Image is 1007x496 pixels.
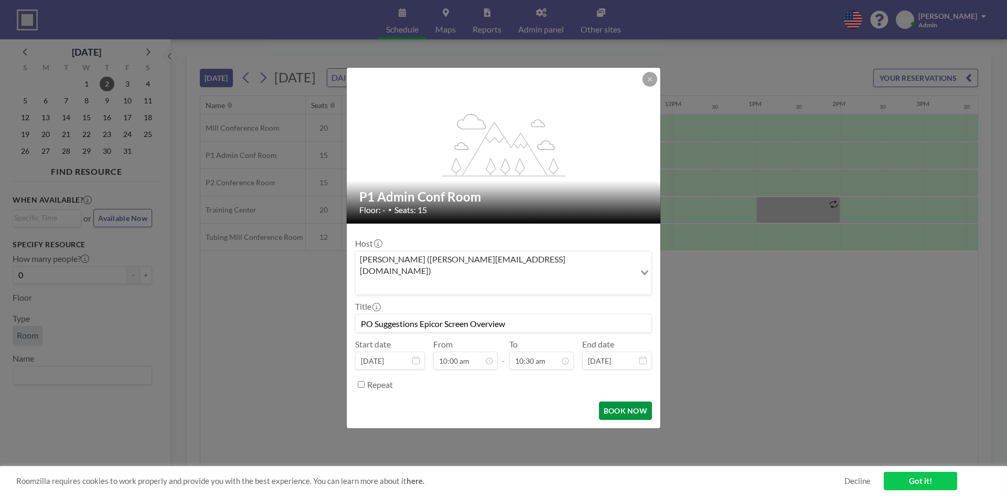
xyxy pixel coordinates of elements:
[502,343,505,366] span: -
[355,238,381,249] label: Host
[355,301,380,312] label: Title
[844,476,871,486] a: Decline
[599,402,652,420] button: BOOK NOW
[394,205,427,215] span: Seats: 15
[356,314,651,332] input: Daniel's reservation
[433,339,453,350] label: From
[582,339,614,350] label: End date
[358,254,633,277] span: [PERSON_NAME] ([PERSON_NAME][EMAIL_ADDRESS][DOMAIN_NAME])
[442,113,566,176] g: flex-grow: 1.2;
[359,205,385,215] span: Floor: -
[356,251,651,295] div: Search for option
[388,206,392,214] span: •
[406,476,424,486] a: here.
[357,279,634,292] input: Search for option
[884,472,957,490] a: Got it!
[359,189,649,205] h2: P1 Admin Conf Room
[509,339,518,350] label: To
[16,476,844,486] span: Roomzilla requires cookies to work properly and provide you with the best experience. You can lea...
[367,379,393,390] label: Repeat
[355,339,391,350] label: Start date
